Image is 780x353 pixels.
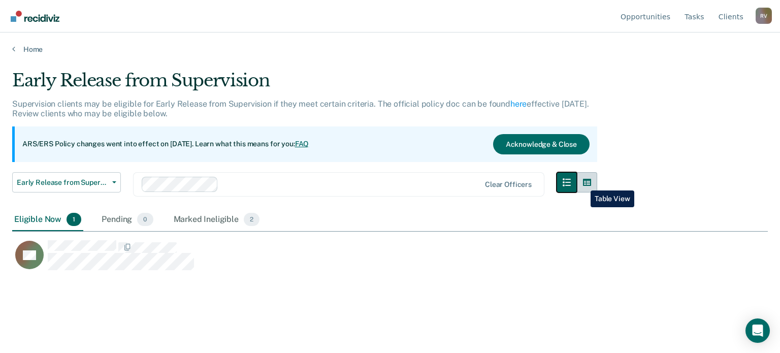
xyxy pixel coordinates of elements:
[295,140,309,148] a: FAQ
[510,99,527,109] a: here
[756,8,772,24] div: R V
[756,8,772,24] button: Profile dropdown button
[12,99,589,118] p: Supervision clients may be eligible for Early Release from Supervision if they meet certain crite...
[12,209,83,231] div: Eligible Now1
[67,213,81,226] span: 1
[172,209,262,231] div: Marked Ineligible2
[137,213,153,226] span: 0
[100,209,155,231] div: Pending0
[17,178,108,187] span: Early Release from Supervision
[22,139,309,149] p: ARS/ERS Policy changes went into effect on [DATE]. Learn what this means for you:
[12,70,597,99] div: Early Release from Supervision
[493,134,590,154] button: Acknowledge & Close
[12,45,768,54] a: Home
[745,318,770,343] div: Open Intercom Messenger
[244,213,259,226] span: 2
[485,180,532,189] div: Clear officers
[11,11,59,22] img: Recidiviz
[12,172,121,192] button: Early Release from Supervision
[12,240,673,280] div: CaseloadOpportunityCell-07568666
